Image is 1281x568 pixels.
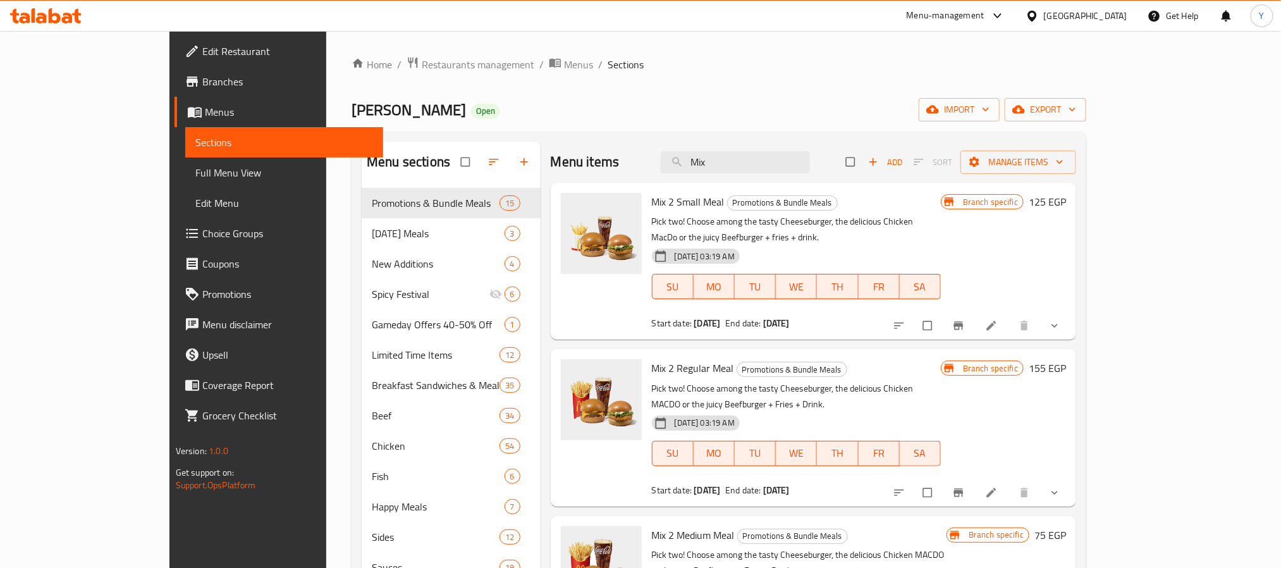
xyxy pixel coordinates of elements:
b: [DATE] [763,315,790,331]
span: [DATE] 03:19 AM [670,417,740,429]
div: Breakfast Sandwiches & Meals35 [362,370,541,400]
span: Promotions & Bundle Meals [737,362,847,377]
button: Add [865,152,905,172]
span: MO [699,278,730,296]
div: items [500,378,520,393]
a: Branches [175,66,383,97]
button: export [1005,98,1086,121]
span: Promotions & Bundle Meals [728,195,837,210]
span: Menus [564,57,593,72]
span: 7 [505,501,520,513]
div: Fish6 [362,461,541,491]
button: sort-choices [885,479,916,507]
div: Limited Time Items [372,347,500,362]
a: Menus [549,56,593,73]
svg: Show Choices [1048,486,1061,499]
span: Fish [372,469,504,484]
button: FR [859,441,900,466]
button: SA [900,441,941,466]
a: Upsell [175,340,383,370]
b: [DATE] [763,482,790,498]
span: TH [822,444,853,462]
span: Add [868,155,902,170]
span: Promotions & Bundle Meals [738,529,847,543]
span: [PERSON_NAME] [352,96,466,124]
span: New Additions [372,256,504,271]
div: Gameday Offers 40-50% Off [372,317,504,332]
img: Mix 2 Small Meal [561,193,642,274]
button: SU [652,441,694,466]
span: 12 [500,531,519,543]
span: TU [740,444,771,462]
span: End date: [725,315,761,331]
span: Select all sections [453,150,480,174]
div: Chicken54 [362,431,541,461]
span: Restaurants management [422,57,534,72]
div: Ramadan Meals [372,226,504,241]
span: Add item [865,152,905,172]
div: items [505,499,520,514]
a: Menus [175,97,383,127]
span: Branch specific [958,362,1023,374]
span: Open [471,106,500,116]
span: Select section [838,150,865,174]
button: Manage items [960,151,1076,174]
div: [DATE] Meals3 [362,218,541,249]
div: Gameday Offers 40-50% Off1 [362,309,541,340]
span: Breakfast Sandwiches & Meals [372,378,500,393]
a: Restaurants management [407,56,534,73]
a: Edit Menu [185,188,383,218]
span: Edit Restaurant [202,44,373,59]
span: Promotions & Bundle Meals [372,195,500,211]
span: Start date: [652,482,692,498]
span: TU [740,278,771,296]
a: Choice Groups [175,218,383,249]
div: items [505,317,520,332]
h6: 155 EGP [1029,359,1066,377]
span: 54 [500,440,519,452]
span: Chicken [372,438,500,454]
span: [DATE] 03:19 AM [670,250,740,262]
div: items [505,469,520,484]
span: 1 [505,319,520,331]
div: Happy Meals [372,499,504,514]
span: 12 [500,349,519,361]
button: show more [1041,479,1071,507]
button: sort-choices [885,312,916,340]
div: items [505,256,520,271]
a: Grocery Checklist [175,400,383,431]
a: Support.OpsPlatform [176,477,256,493]
span: Select to update [916,481,942,505]
span: SA [905,278,936,296]
div: items [500,529,520,545]
a: Full Menu View [185,157,383,188]
span: Coupons [202,256,373,271]
span: import [929,102,990,118]
span: Manage items [971,154,1066,170]
div: items [505,287,520,302]
div: Menu-management [907,8,984,23]
span: Choice Groups [202,226,373,241]
span: Branches [202,74,373,89]
div: items [505,226,520,241]
svg: Show Choices [1048,319,1061,332]
span: Mix 2 Medium Meal [652,526,735,545]
span: Y [1260,9,1265,23]
span: Spicy Festival [372,287,489,302]
div: New Additions4 [362,249,541,279]
span: Coverage Report [202,378,373,393]
div: Happy Meals7 [362,491,541,522]
div: [GEOGRAPHIC_DATA] [1044,9,1127,23]
div: items [500,195,520,211]
div: items [500,408,520,423]
div: Promotions & Bundle Meals15 [362,188,541,218]
button: TU [735,274,776,299]
div: Promotions & Bundle Meals [737,529,848,544]
b: [DATE] [694,482,721,498]
span: Upsell [202,347,373,362]
span: TH [822,278,853,296]
p: Pick two! Choose among the tasty Cheeseburger, the delicious Chicken MacDo or the juicy Beefburge... [652,214,941,245]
